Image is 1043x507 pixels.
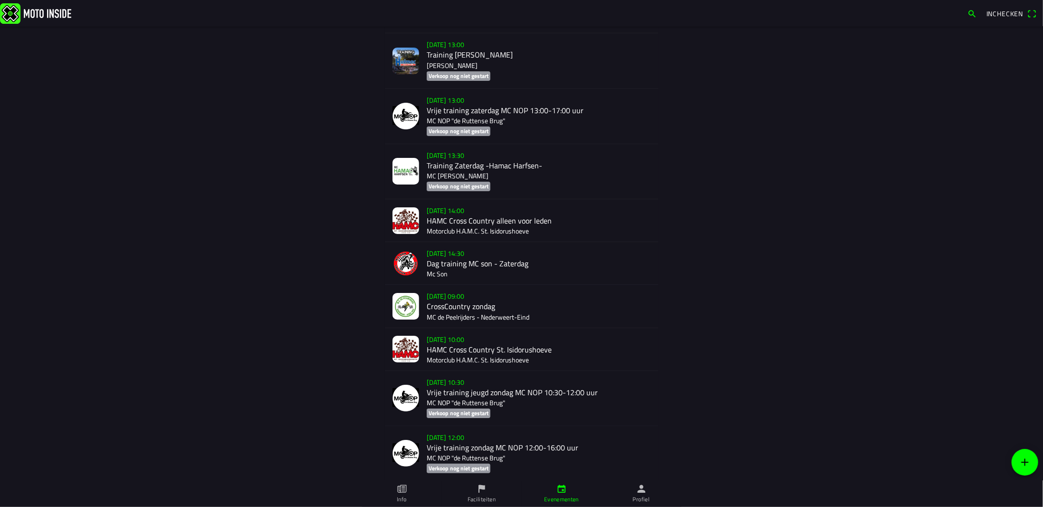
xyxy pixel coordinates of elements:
[392,48,419,74] img: N3lxsS6Zhak3ei5Q5MtyPEvjHqMuKUUTBqHB2i4g.png
[385,89,659,144] a: [DATE] 13:00Vrije training zaterdag MC NOP 13:00-17:00 uurMC NOP "de Ruttense Brug"Verkoop nog ni...
[385,144,659,199] a: [DATE] 13:30Training Zaterdag -Hamac Harfsen-MC [PERSON_NAME]Verkoop nog niet gestart
[385,199,659,242] a: [DATE] 14:00HAMC Cross Country alleen voor ledenMotorclub H.A.M.C. St. Isidorushoeve
[385,242,659,285] a: [DATE] 14:30Dag training MC son - ZaterdagMc Son
[392,158,419,185] img: a1R2rZzkUW68vhPEOHYhTaXIm8y7l9RgwegqvBPo.jpg
[385,328,659,371] a: [DATE] 10:00HAMC Cross Country St. IsidorushoeveMotorclub H.A.M.C. St. Isidorushoeve
[636,484,647,494] ion-icon: person
[392,250,419,277] img: sfRBxcGZmvZ0K6QUyq9TbY0sbKJYVDoKWVN9jkDZ.png
[385,33,659,88] a: [DATE] 13:00Training [PERSON_NAME][PERSON_NAME]Verkoop nog niet gestart
[963,5,982,21] a: search
[392,385,419,411] img: NjdwpvkGicnr6oC83998ZTDUeXJJ29cK9cmzxz8K.png
[385,285,659,328] a: [DATE] 09:00CrossCountry zondagMC de Peelrijders - Nederweert-Eind
[468,495,496,504] ion-label: Faciliteiten
[477,484,487,494] ion-icon: flag
[392,293,419,320] img: 9BaJ6JzUtSskXF0wpA0g5sW6VKDwpHNSP56K10Zi.jpg
[556,484,567,494] ion-icon: calendar
[392,207,419,234] img: IfAby9mKD8ktyPe5hoHROIXONCLjirIdTKIgzdDA.jpg
[385,426,659,481] a: [DATE] 12:00Vrije training zondag MC NOP 12:00-16:00 uurMC NOP "de Ruttense Brug"Verkoop nog niet...
[397,495,406,504] ion-label: Info
[397,484,407,494] ion-icon: paper
[633,495,650,504] ion-label: Profiel
[986,9,1024,19] span: Inchecken
[392,103,419,129] img: NjdwpvkGicnr6oC83998ZTDUeXJJ29cK9cmzxz8K.png
[982,5,1041,21] a: Incheckenqr scanner
[392,440,419,467] img: NjdwpvkGicnr6oC83998ZTDUeXJJ29cK9cmzxz8K.png
[392,336,419,362] img: EvUvFkHRCjUaanpzsrlNBQ29kRy5JbMqXp5WfhK8.jpeg
[1019,457,1031,468] ion-icon: add
[385,371,659,426] a: [DATE] 10:30Vrije training jeugd zondag MC NOP 10:30-12:00 uurMC NOP "de Ruttense Brug"Verkoop no...
[544,495,579,504] ion-label: Evenementen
